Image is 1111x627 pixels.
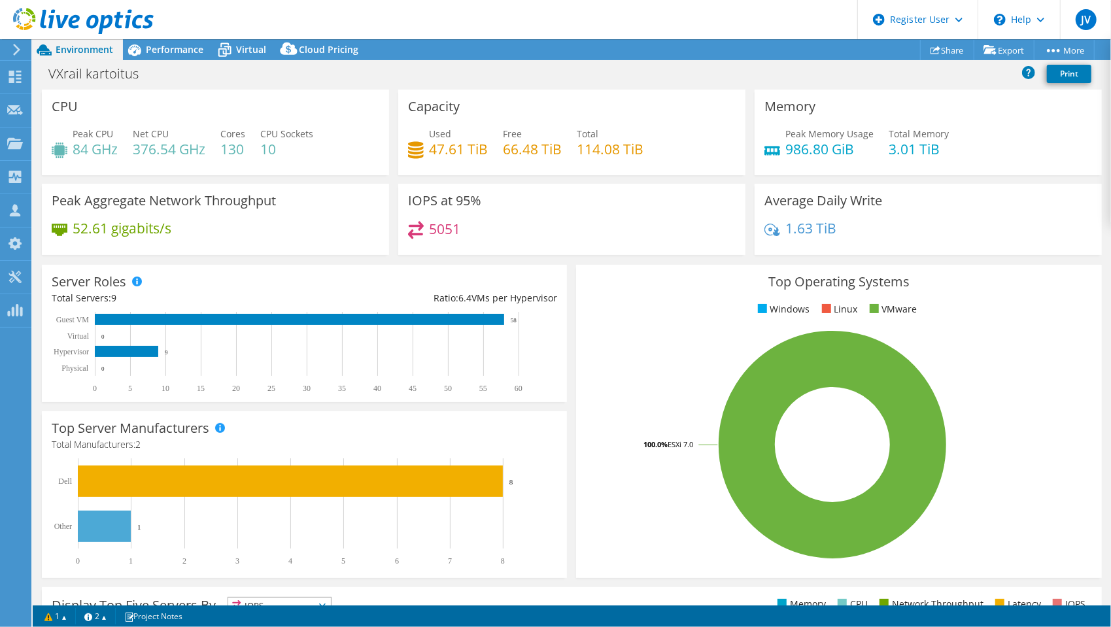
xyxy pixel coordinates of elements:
[232,384,240,393] text: 20
[76,556,80,566] text: 0
[52,275,126,289] h3: Server Roles
[764,194,882,208] h3: Average Daily Write
[75,608,116,624] a: 2
[429,127,451,140] span: Used
[774,597,826,611] li: Memory
[819,302,858,316] li: Linux
[429,142,488,156] h4: 47.61 TiB
[129,556,133,566] text: 1
[165,349,168,356] text: 9
[43,67,159,81] h1: VXrail kartoitus
[1076,9,1097,30] span: JV
[236,43,266,56] span: Virtual
[267,384,275,393] text: 25
[220,142,245,156] h4: 130
[56,43,113,56] span: Environment
[373,384,381,393] text: 40
[992,597,1041,611] li: Latency
[503,142,562,156] h4: 66.48 TiB
[115,608,192,624] a: Project Notes
[35,608,76,624] a: 1
[54,347,89,356] text: Hypervisor
[577,127,598,140] span: Total
[755,302,810,316] li: Windows
[260,142,313,156] h4: 10
[515,384,522,393] text: 60
[61,364,88,373] text: Physical
[785,142,874,156] h4: 986.80 GiB
[101,365,105,372] text: 0
[146,43,203,56] span: Performance
[162,384,169,393] text: 10
[93,384,97,393] text: 0
[54,522,72,531] text: Other
[1047,65,1091,83] a: Print
[643,439,668,449] tspan: 100.0%
[182,556,186,566] text: 2
[785,127,874,140] span: Peak Memory Usage
[395,556,399,566] text: 6
[974,40,1034,60] a: Export
[128,384,132,393] text: 5
[67,331,90,341] text: Virtual
[52,194,276,208] h3: Peak Aggregate Network Throughput
[764,99,815,114] h3: Memory
[73,127,113,140] span: Peak CPU
[408,99,460,114] h3: Capacity
[52,421,209,435] h3: Top Server Manufacturers
[458,292,471,304] span: 6.4
[889,142,949,156] h4: 3.01 TiB
[73,142,118,156] h4: 84 GHz
[444,384,452,393] text: 50
[52,437,557,452] h4: Total Manufacturers:
[408,194,481,208] h3: IOPS at 95%
[876,597,983,611] li: Network Throughput
[338,384,346,393] text: 35
[133,142,205,156] h4: 376.54 GHz
[235,556,239,566] text: 3
[197,384,205,393] text: 15
[52,99,78,114] h3: CPU
[994,14,1006,25] svg: \n
[260,127,313,140] span: CPU Sockets
[409,384,417,393] text: 45
[785,221,836,235] h4: 1.63 TiB
[137,523,141,531] text: 1
[503,127,522,140] span: Free
[501,556,505,566] text: 8
[101,333,105,340] text: 0
[429,222,460,236] h4: 5051
[1050,597,1085,611] li: IOPS
[920,40,974,60] a: Share
[288,556,292,566] text: 4
[577,142,643,156] h4: 114.08 TiB
[511,317,517,324] text: 58
[111,292,116,304] span: 9
[52,291,305,305] div: Total Servers:
[509,478,513,486] text: 8
[303,384,311,393] text: 30
[299,43,358,56] span: Cloud Pricing
[479,384,487,393] text: 55
[668,439,693,449] tspan: ESXi 7.0
[866,302,917,316] li: VMware
[586,275,1091,289] h3: Top Operating Systems
[133,127,169,140] span: Net CPU
[341,556,345,566] text: 5
[1034,40,1095,60] a: More
[448,556,452,566] text: 7
[58,477,72,486] text: Dell
[56,315,89,324] text: Guest VM
[889,127,949,140] span: Total Memory
[228,598,331,613] span: IOPS
[305,291,558,305] div: Ratio: VMs per Hypervisor
[220,127,245,140] span: Cores
[73,221,171,235] h4: 52.61 gigabits/s
[135,438,141,450] span: 2
[834,597,868,611] li: CPU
